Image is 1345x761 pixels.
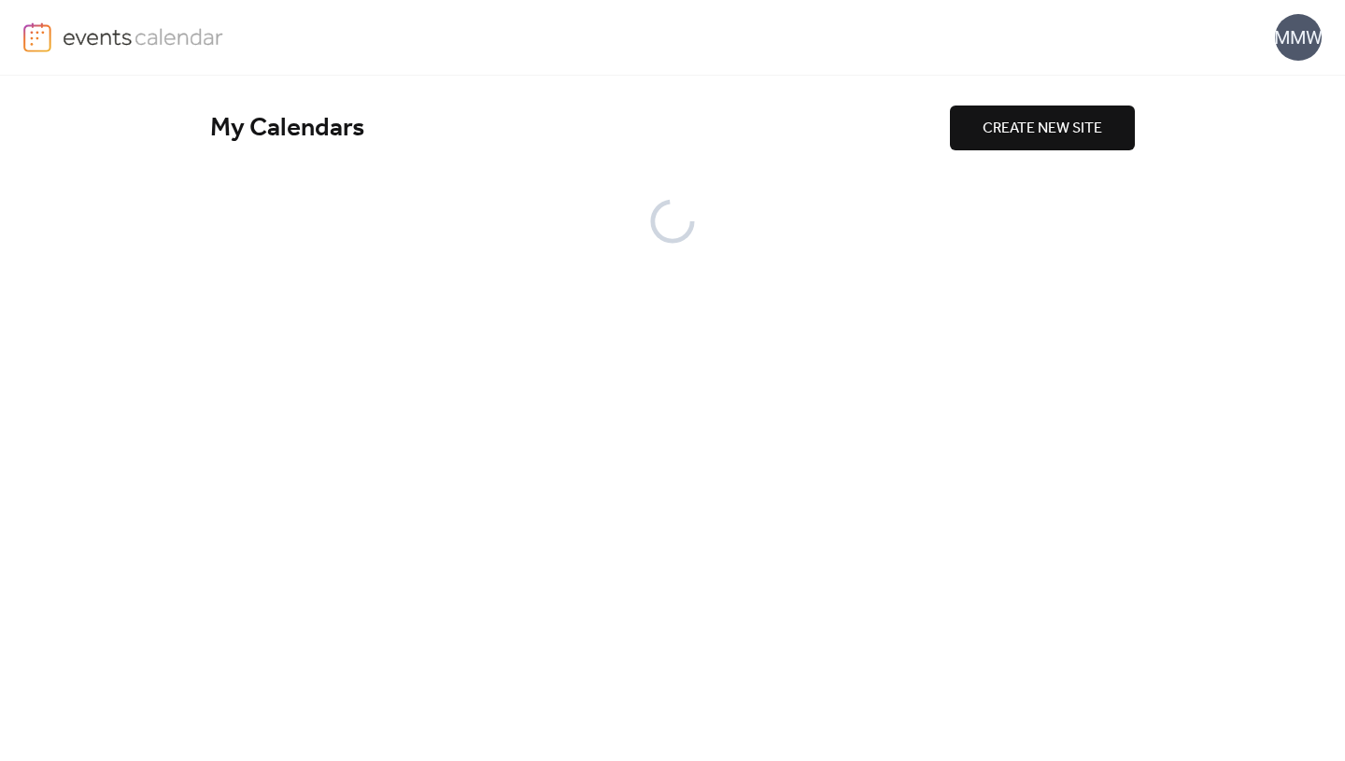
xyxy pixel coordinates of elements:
div: MMW [1275,14,1322,61]
img: logo [23,22,51,52]
div: My Calendars [210,112,950,145]
button: CREATE NEW SITE [950,106,1135,150]
span: CREATE NEW SITE [983,118,1102,140]
img: logo-type [63,22,224,50]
